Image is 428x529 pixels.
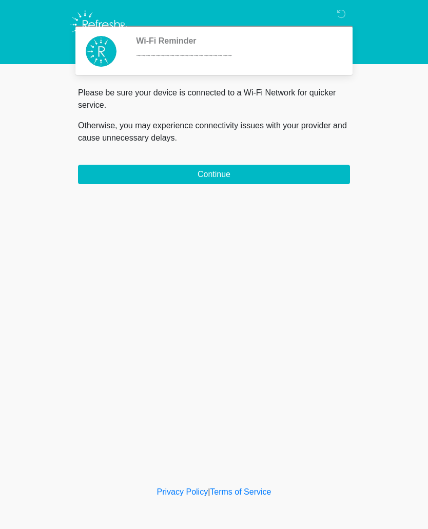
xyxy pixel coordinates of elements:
[68,8,130,42] img: Refresh RX Logo
[136,50,335,62] div: ~~~~~~~~~~~~~~~~~~~~
[78,87,350,111] p: Please be sure your device is connected to a Wi-Fi Network for quicker service.
[78,165,350,184] button: Continue
[157,487,208,496] a: Privacy Policy
[208,487,210,496] a: |
[86,36,116,67] img: Agent Avatar
[175,133,177,142] span: .
[210,487,271,496] a: Terms of Service
[78,120,350,144] p: Otherwise, you may experience connectivity issues with your provider and cause unnecessary delays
